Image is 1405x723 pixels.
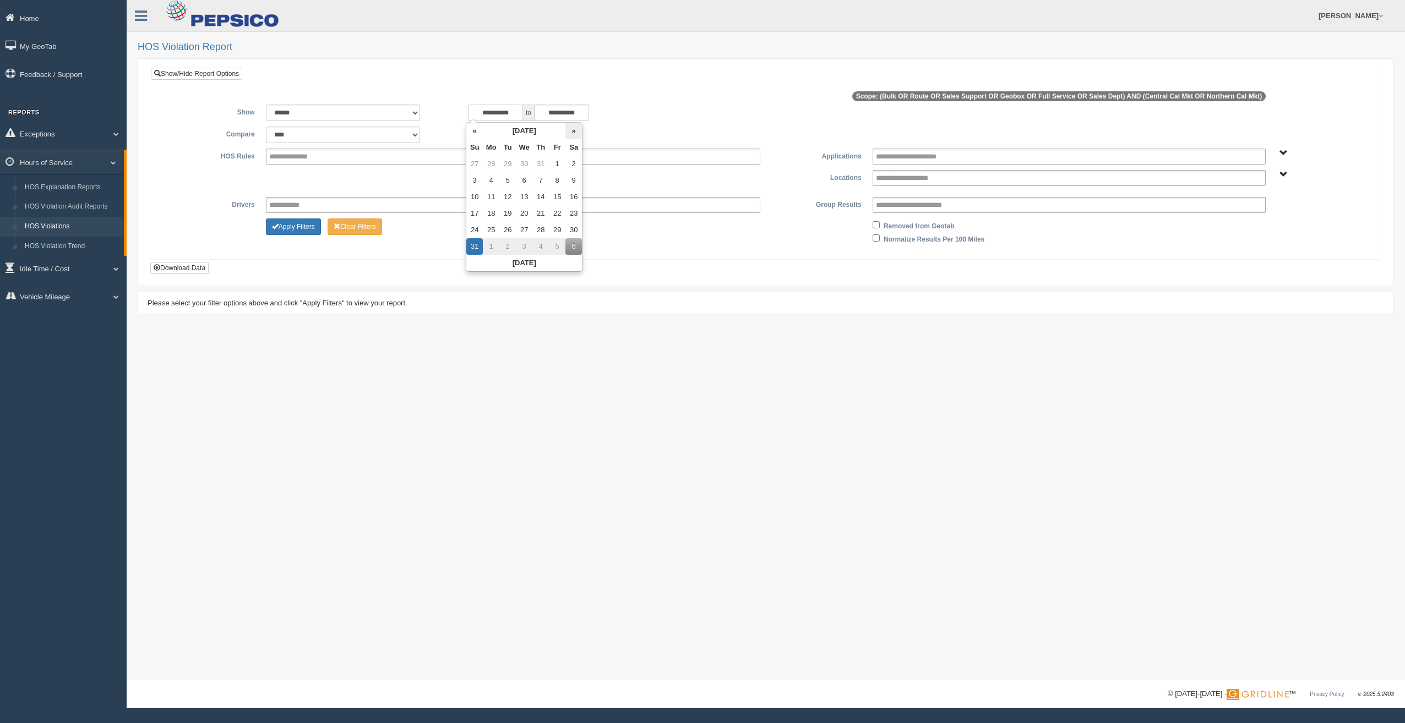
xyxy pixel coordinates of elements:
[565,189,582,205] td: 16
[20,197,124,217] a: HOS Violation Audit Reports
[565,123,582,139] th: »
[20,217,124,237] a: HOS Violations
[565,205,582,222] td: 23
[532,238,549,255] td: 4
[549,222,565,238] td: 29
[466,156,483,172] td: 27
[150,262,209,274] button: Download Data
[483,238,499,255] td: 1
[483,189,499,205] td: 11
[20,237,124,256] a: HOS Violation Trend
[516,205,532,222] td: 20
[516,139,532,156] th: We
[466,238,483,255] td: 31
[1358,691,1394,697] span: v. 2025.5.2403
[466,139,483,156] th: Su
[499,172,516,189] td: 5
[1168,688,1394,700] div: © [DATE]-[DATE] - ™
[483,172,499,189] td: 4
[565,172,582,189] td: 9
[159,127,260,140] label: Compare
[466,205,483,222] td: 17
[328,218,382,235] button: Change Filter Options
[483,123,565,139] th: [DATE]
[159,197,260,210] label: Drivers
[523,105,534,121] span: to
[159,149,260,162] label: HOS Rules
[532,172,549,189] td: 7
[549,139,565,156] th: Fr
[766,149,867,162] label: Applications
[565,156,582,172] td: 2
[516,238,532,255] td: 3
[532,189,549,205] td: 14
[466,255,582,271] th: [DATE]
[565,139,582,156] th: Sa
[499,156,516,172] td: 29
[549,172,565,189] td: 8
[532,139,549,156] th: Th
[1310,691,1344,697] a: Privacy Policy
[151,68,242,80] a: Show/Hide Report Options
[516,172,532,189] td: 6
[499,205,516,222] td: 19
[516,222,532,238] td: 27
[499,189,516,205] td: 12
[532,205,549,222] td: 21
[159,105,260,118] label: Show
[766,170,867,183] label: Locations
[466,222,483,238] td: 24
[466,172,483,189] td: 3
[884,218,955,232] label: Removed from Geotab
[138,42,1394,53] h2: HOS Violation Report
[516,156,532,172] td: 30
[466,189,483,205] td: 10
[532,156,549,172] td: 31
[565,222,582,238] td: 30
[549,238,565,255] td: 5
[549,205,565,222] td: 22
[565,238,582,255] td: 6
[532,222,549,238] td: 28
[266,218,321,235] button: Change Filter Options
[852,91,1266,101] span: Scope: (Bulk OR Route OR Sales Support OR Geobox OR Full Service OR Sales Dept) AND (Central Cal ...
[20,178,124,198] a: HOS Explanation Reports
[516,189,532,205] td: 13
[549,189,565,205] td: 15
[499,238,516,255] td: 2
[483,156,499,172] td: 28
[499,139,516,156] th: Tu
[148,299,407,307] span: Please select your filter options above and click "Apply Filters" to view your report.
[483,222,499,238] td: 25
[499,222,516,238] td: 26
[466,123,483,139] th: «
[1227,689,1289,700] img: Gridline
[483,205,499,222] td: 18
[884,232,984,245] label: Normalize Results Per 100 Miles
[766,197,867,210] label: Group Results
[483,139,499,156] th: Mo
[549,156,565,172] td: 1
